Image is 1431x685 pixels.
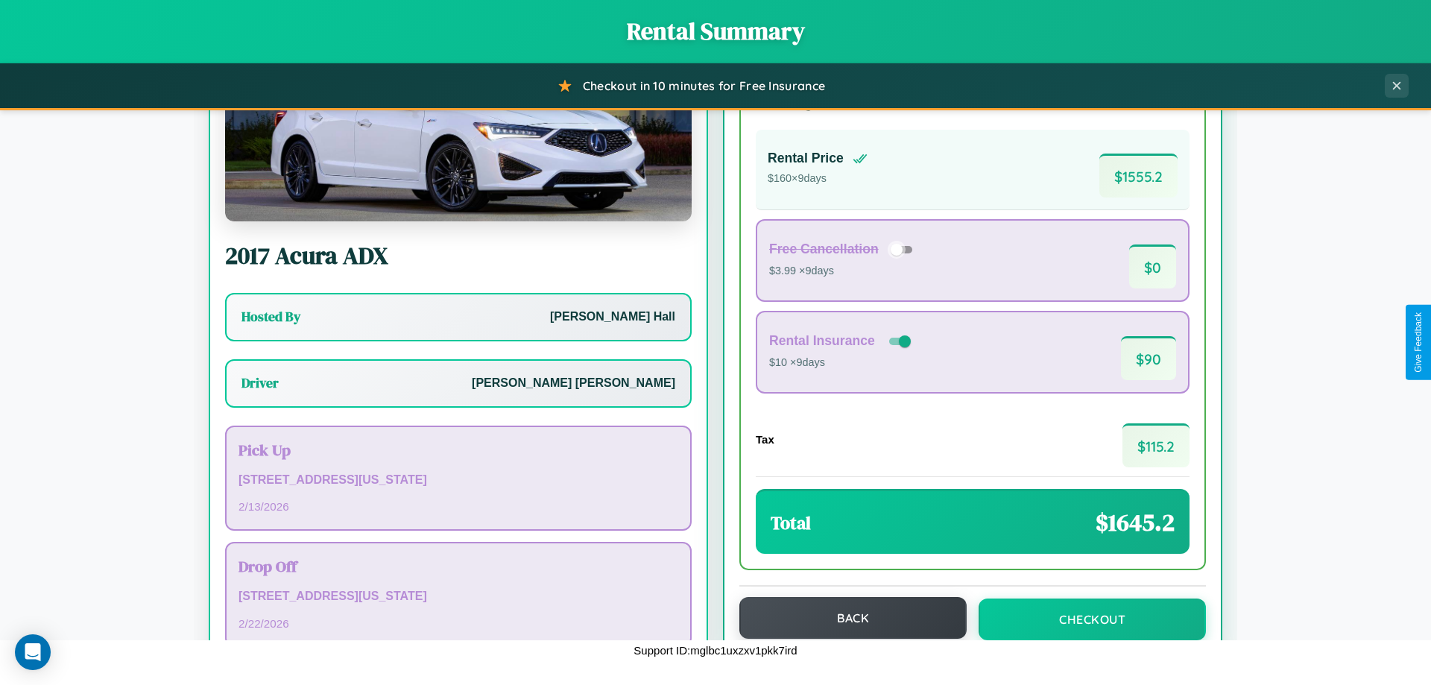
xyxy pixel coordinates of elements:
[583,78,825,93] span: Checkout in 10 minutes for Free Insurance
[769,242,879,257] h4: Free Cancellation
[225,72,692,221] img: Acura ADX
[1121,336,1176,380] span: $ 90
[1129,244,1176,288] span: $ 0
[550,306,675,328] p: [PERSON_NAME] Hall
[756,433,774,446] h4: Tax
[768,169,868,189] p: $ 160 × 9 days
[1099,154,1178,198] span: $ 1555.2
[238,613,678,634] p: 2 / 22 / 2026
[238,555,678,577] h3: Drop Off
[238,496,678,517] p: 2 / 13 / 2026
[979,599,1206,640] button: Checkout
[1122,423,1190,467] span: $ 115.2
[241,308,300,326] h3: Hosted By
[15,15,1416,48] h1: Rental Summary
[769,353,914,373] p: $10 × 9 days
[15,634,51,670] div: Open Intercom Messenger
[768,151,844,166] h4: Rental Price
[241,374,279,392] h3: Driver
[1096,506,1175,539] span: $ 1645.2
[238,470,678,491] p: [STREET_ADDRESS][US_STATE]
[769,262,917,281] p: $3.99 × 9 days
[634,640,797,660] p: Support ID: mglbc1uxzxv1pkk7ird
[739,597,967,639] button: Back
[771,511,811,535] h3: Total
[1413,312,1424,373] div: Give Feedback
[238,586,678,607] p: [STREET_ADDRESS][US_STATE]
[225,239,692,272] h2: 2017 Acura ADX
[769,333,875,349] h4: Rental Insurance
[238,439,678,461] h3: Pick Up
[472,373,675,394] p: [PERSON_NAME] [PERSON_NAME]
